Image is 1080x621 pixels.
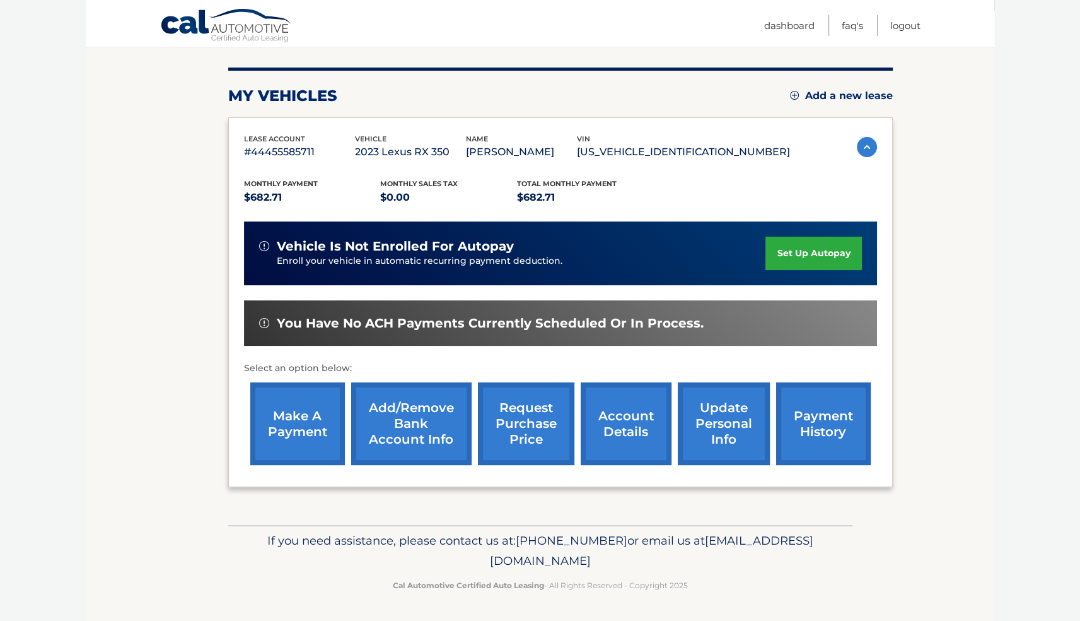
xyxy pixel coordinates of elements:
span: name [466,134,488,143]
strong: Cal Automotive Certified Auto Leasing [393,581,544,590]
a: account details [581,382,671,465]
a: Add/Remove bank account info [351,382,472,465]
span: Monthly sales Tax [380,179,458,188]
span: vin [577,134,590,143]
p: $682.71 [517,189,654,206]
p: 2023 Lexus RX 350 [355,143,466,161]
a: FAQ's [842,15,863,36]
img: add.svg [790,91,799,100]
span: Total Monthly Payment [517,179,617,188]
img: alert-white.svg [259,241,269,251]
a: Dashboard [764,15,815,36]
p: [PERSON_NAME] [466,143,577,161]
p: - All Rights Reserved - Copyright 2025 [236,579,844,592]
p: Enroll your vehicle in automatic recurring payment deduction. [277,254,766,268]
span: vehicle [355,134,386,143]
a: Logout [890,15,920,36]
p: If you need assistance, please contact us at: or email us at [236,531,844,571]
a: Cal Automotive [160,8,293,45]
a: update personal info [678,382,770,465]
span: lease account [244,134,305,143]
span: vehicle is not enrolled for autopay [277,239,514,254]
img: accordion-active.svg [857,137,877,157]
a: request purchase price [478,382,574,465]
p: Select an option below: [244,361,877,376]
p: $0.00 [380,189,517,206]
span: Monthly Payment [244,179,318,188]
p: [US_VEHICLE_IDENTIFICATION_NUMBER] [577,143,790,161]
h2: my vehicles [228,86,337,105]
a: make a payment [250,382,345,465]
img: alert-white.svg [259,318,269,328]
a: Add a new lease [790,90,893,102]
a: payment history [776,382,871,465]
a: set up autopay [765,237,861,270]
span: [EMAIL_ADDRESS][DOMAIN_NAME] [490,533,813,568]
span: You have no ACH payments currently scheduled or in process. [277,316,704,331]
span: [PHONE_NUMBER] [516,533,627,548]
p: #44455585711 [244,143,355,161]
p: $682.71 [244,189,381,206]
